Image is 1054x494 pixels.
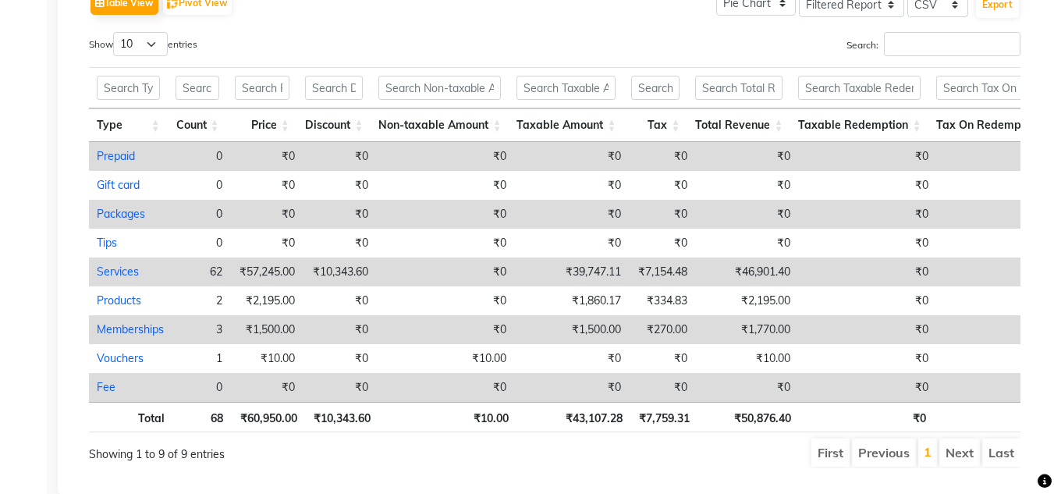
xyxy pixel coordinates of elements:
td: ₹0 [303,200,376,229]
th: Non-taxable Amount: activate to sort column ascending [371,108,509,142]
th: Taxable Redemption: activate to sort column ascending [790,108,928,142]
td: ₹10.00 [695,344,798,373]
td: 3 [172,315,230,344]
a: Fee [97,380,115,394]
input: Search Total Revenue [695,76,783,100]
td: ₹39,747.11 [514,258,629,286]
a: Gift card [97,178,140,192]
td: ₹0 [514,344,629,373]
td: ₹0 [695,142,798,171]
td: 0 [172,171,230,200]
th: Type: activate to sort column ascending [89,108,168,142]
td: ₹0 [303,315,376,344]
td: ₹0 [303,142,376,171]
a: Memberships [97,322,164,336]
td: ₹0 [376,315,514,344]
td: 2 [172,286,230,315]
td: ₹0 [514,373,629,402]
td: ₹2,195.00 [695,286,798,315]
a: Prepaid [97,149,135,163]
td: ₹1,860.17 [514,286,629,315]
td: 0 [172,229,230,258]
input: Search Type [97,76,160,100]
td: ₹0 [798,344,936,373]
td: ₹270.00 [629,315,695,344]
td: ₹0 [695,171,798,200]
select: Showentries [113,32,168,56]
input: Search Taxable Amount [516,76,616,100]
th: Total [89,402,172,432]
a: 1 [924,444,932,460]
td: ₹0 [230,171,303,200]
td: ₹334.83 [629,286,695,315]
td: ₹0 [303,286,376,315]
a: Vouchers [97,351,144,365]
th: ₹10.00 [378,402,516,432]
label: Search: [846,32,1020,56]
td: ₹0 [376,258,514,286]
td: ₹0 [514,142,629,171]
td: ₹0 [303,229,376,258]
td: ₹0 [230,229,303,258]
td: ₹0 [798,315,936,344]
th: ₹7,759.31 [630,402,697,432]
a: Products [97,293,141,307]
label: Show entries [89,32,197,56]
td: ₹0 [514,229,629,258]
th: 68 [172,402,232,432]
input: Search Taxable Redemption [798,76,921,100]
td: ₹0 [798,200,936,229]
th: ₹43,107.28 [516,402,630,432]
th: Price: activate to sort column ascending [227,108,297,142]
td: ₹0 [376,171,514,200]
td: ₹0 [376,229,514,258]
td: ₹0 [629,229,695,258]
td: 62 [172,258,230,286]
input: Search Tax [631,76,680,100]
td: ₹57,245.00 [230,258,303,286]
td: ₹0 [629,373,695,402]
td: ₹0 [303,373,376,402]
td: ₹1,500.00 [230,315,303,344]
td: ₹10.00 [376,344,514,373]
td: 0 [172,142,230,171]
td: 1 [172,344,230,373]
td: ₹1,500.00 [514,315,629,344]
td: ₹0 [230,142,303,171]
td: ₹0 [798,142,936,171]
td: ₹1,770.00 [695,315,798,344]
td: 0 [172,200,230,229]
td: ₹0 [629,171,695,200]
th: Count: activate to sort column ascending [168,108,227,142]
th: Total Revenue: activate to sort column ascending [687,108,790,142]
th: ₹0 [799,402,934,432]
td: ₹10,343.60 [303,258,376,286]
input: Search: [884,32,1020,56]
td: ₹0 [798,286,936,315]
input: Search Discount [305,76,364,100]
th: ₹50,876.40 [697,402,799,432]
input: Search Tax On Redemption [936,76,1053,100]
td: ₹0 [695,229,798,258]
td: ₹0 [376,373,514,402]
td: ₹0 [695,200,798,229]
td: ₹0 [303,171,376,200]
td: ₹0 [303,344,376,373]
td: ₹0 [798,171,936,200]
td: ₹2,195.00 [230,286,303,315]
td: ₹46,901.40 [695,258,798,286]
td: ₹0 [629,142,695,171]
th: ₹10,343.60 [305,402,379,432]
th: ₹60,950.00 [231,402,304,432]
td: ₹0 [514,171,629,200]
a: Tips [97,236,117,250]
td: ₹0 [514,200,629,229]
td: ₹10.00 [230,344,303,373]
td: ₹0 [629,344,695,373]
td: ₹0 [376,142,514,171]
td: ₹0 [230,373,303,402]
td: ₹0 [629,200,695,229]
input: Search Non-taxable Amount [378,76,501,100]
td: ₹0 [798,258,936,286]
th: Tax: activate to sort column ascending [623,108,687,142]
